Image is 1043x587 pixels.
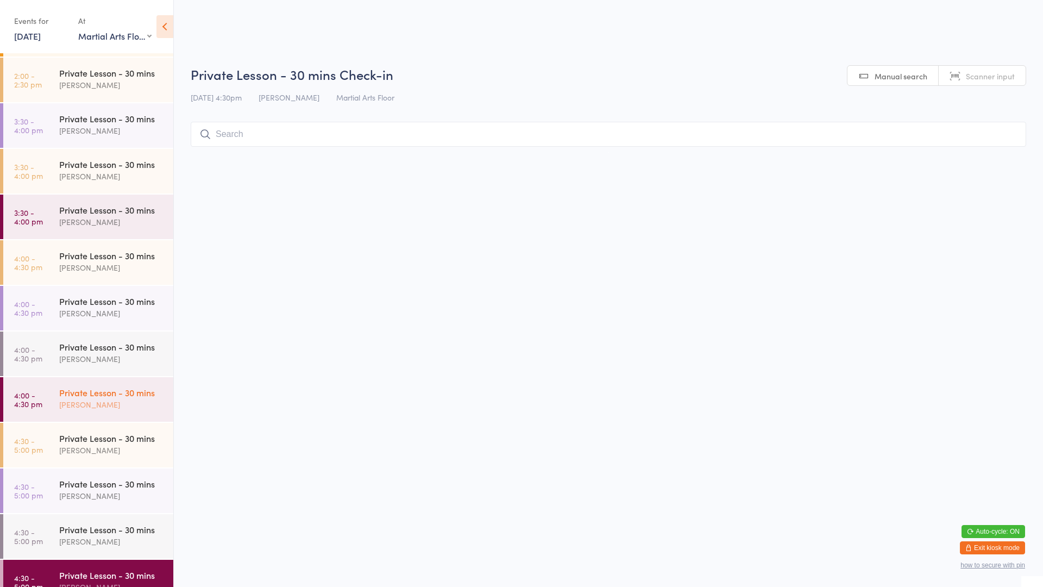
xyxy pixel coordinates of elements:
time: 4:00 - 4:30 pm [14,345,42,363]
button: Auto-cycle: ON [962,525,1025,538]
div: Private Lesson - 30 mins [59,478,164,490]
a: 4:00 -4:30 pmPrivate Lesson - 30 mins[PERSON_NAME] [3,377,173,422]
div: Events for [14,12,67,30]
a: 3:30 -4:00 pmPrivate Lesson - 30 mins[PERSON_NAME] [3,103,173,148]
a: 4:30 -5:00 pmPrivate Lesson - 30 mins[PERSON_NAME] [3,423,173,467]
span: [DATE] 4:30pm [191,92,242,103]
time: 4:00 - 4:30 pm [14,254,42,271]
div: Private Lesson - 30 mins [59,204,164,216]
div: [PERSON_NAME] [59,535,164,548]
span: Manual search [875,71,927,82]
a: 3:30 -4:00 pmPrivate Lesson - 30 mins[PERSON_NAME] [3,195,173,239]
button: how to secure with pin [960,561,1025,569]
time: 4:00 - 4:30 pm [14,391,42,408]
div: [PERSON_NAME] [59,444,164,457]
div: Private Lesson - 30 mins [59,249,164,261]
div: [PERSON_NAME] [59,353,164,365]
div: [PERSON_NAME] [59,79,164,91]
h2: Private Lesson - 30 mins Check-in [191,65,1026,83]
span: [PERSON_NAME] [259,92,319,103]
time: 4:30 - 5:00 pm [14,528,43,545]
a: 2:00 -2:30 pmPrivate Lesson - 30 mins[PERSON_NAME] [3,58,173,102]
div: Private Lesson - 30 mins [59,569,164,581]
div: [PERSON_NAME] [59,216,164,228]
div: Private Lesson - 30 mins [59,432,164,444]
div: Private Lesson - 30 mins [59,523,164,535]
a: 4:00 -4:30 pmPrivate Lesson - 30 mins[PERSON_NAME] [3,332,173,376]
span: Scanner input [966,71,1015,82]
div: [PERSON_NAME] [59,307,164,320]
button: Exit kiosk mode [960,541,1025,554]
a: [DATE] [14,30,41,42]
a: 4:30 -5:00 pmPrivate Lesson - 30 mins[PERSON_NAME] [3,469,173,513]
time: 3:30 - 4:00 pm [14,163,43,180]
div: Private Lesson - 30 mins [59,67,164,79]
time: 4:00 - 4:30 pm [14,299,42,317]
time: 2:00 - 2:30 pm [14,71,42,89]
div: Private Lesson - 30 mins [59,158,164,170]
a: 4:30 -5:00 pmPrivate Lesson - 30 mins[PERSON_NAME] [3,514,173,559]
time: 4:30 - 5:00 pm [14,482,43,499]
a: 4:00 -4:30 pmPrivate Lesson - 30 mins[PERSON_NAME] [3,286,173,330]
div: [PERSON_NAME] [59,398,164,411]
span: Martial Arts Floor [336,92,394,103]
div: Private Lesson - 30 mins [59,341,164,353]
div: [PERSON_NAME] [59,170,164,183]
time: 3:30 - 4:00 pm [14,208,43,226]
time: 3:30 - 4:00 pm [14,117,43,134]
div: Martial Arts Floor [78,30,152,42]
time: 4:30 - 5:00 pm [14,436,43,454]
div: [PERSON_NAME] [59,124,164,137]
input: Search [191,122,1026,147]
div: Private Lesson - 30 mins [59,113,164,124]
div: Private Lesson - 30 mins [59,386,164,398]
a: 4:00 -4:30 pmPrivate Lesson - 30 mins[PERSON_NAME] [3,240,173,285]
a: 3:30 -4:00 pmPrivate Lesson - 30 mins[PERSON_NAME] [3,149,173,193]
div: Private Lesson - 30 mins [59,295,164,307]
div: [PERSON_NAME] [59,261,164,274]
div: At [78,12,152,30]
div: [PERSON_NAME] [59,490,164,502]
